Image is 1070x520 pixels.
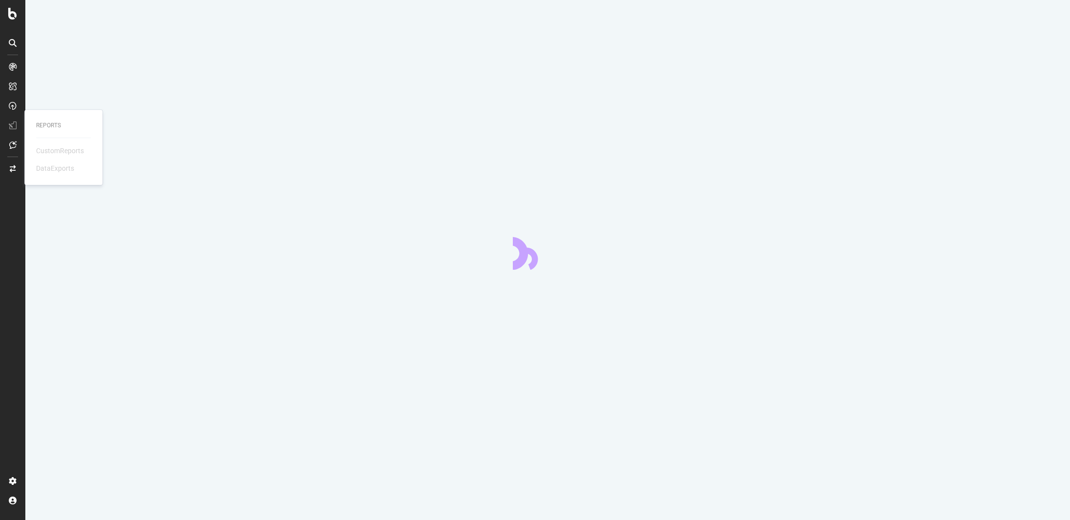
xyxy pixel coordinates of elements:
div: animation [513,235,583,270]
div: Reports [36,121,91,130]
div: CustomReports [36,146,84,156]
div: DataExports [36,163,74,173]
